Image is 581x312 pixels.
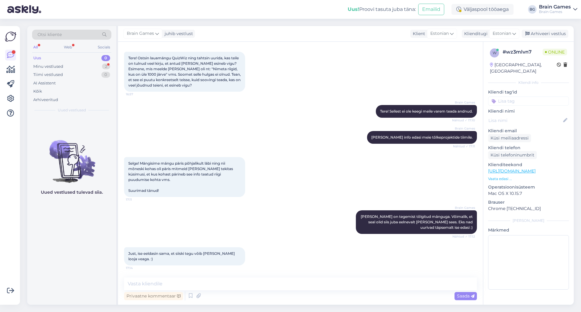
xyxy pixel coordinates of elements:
span: 16:57 [126,92,149,97]
span: Otsi kliente [38,31,62,38]
div: Web [63,43,73,51]
p: Märkmed [488,227,569,233]
a: Brain GamesBrain Games [539,5,577,14]
div: Proovi tasuta juba täna: [348,6,416,13]
div: 2 [102,64,110,70]
span: [PERSON_NAME] on tegemist tõlgitud mänguga. Võimalik, et seal olid siis juba eelnevalt [PERSON_NA... [361,214,474,230]
div: Kliendi info [488,80,569,85]
b: Uus! [348,6,359,12]
p: Kliendi telefon [488,145,569,151]
div: Privaatne kommentaar [124,292,183,300]
div: AI Assistent [33,80,56,86]
span: Uued vestlused [58,107,86,113]
a: [URL][DOMAIN_NAME] [488,168,536,174]
input: Lisa nimi [488,117,562,124]
p: Chrome [TECHNICAL_ID] [488,205,569,212]
div: Minu vestlused [33,64,63,70]
div: Küsi meiliaadressi [488,134,531,142]
input: Lisa tag [488,97,569,106]
p: Klienditeekond [488,162,569,168]
span: Tere! Sellest ei ole keegi meile varem teada andnud. [380,109,473,113]
span: Brain Games [452,205,475,210]
p: Kliendi email [488,128,569,134]
span: Brain Games [452,100,475,105]
div: Väljaspool tööaega [451,4,514,15]
div: Brain Games [539,9,571,14]
div: [PERSON_NAME] [488,218,569,223]
div: [GEOGRAPHIC_DATA], [GEOGRAPHIC_DATA] [490,62,557,74]
p: Operatsioonisüsteem [488,184,569,190]
span: Estonian [493,30,511,37]
div: Brain Games [539,5,571,9]
p: Vaata edasi ... [488,176,569,182]
button: Emailid [418,4,444,15]
span: Online [543,49,567,55]
div: 0 [101,55,110,61]
div: Arhiveeritud [33,97,58,103]
p: Kliendi tag'id [488,89,569,95]
p: Kliendi nimi [488,108,569,114]
span: 17:14 [126,266,149,270]
span: Brain Games [127,30,154,37]
div: Klienditugi [462,31,487,37]
img: Askly Logo [5,31,16,42]
span: Nähtud ✓ 17:10 [452,118,475,123]
div: Uus [33,55,41,61]
div: Socials [97,43,111,51]
span: [PERSON_NAME] info edasi meie tõlkeprojektide tiimile. [371,135,473,140]
p: Mac OS X 10.15.7 [488,190,569,197]
div: BG [528,5,537,14]
span: Estonian [430,30,449,37]
span: Nähtud ✓ 17:12 [452,234,475,239]
p: Uued vestlused tulevad siia. [41,189,103,195]
span: Just, ise eeldasin sama, et siiski tegu võib [PERSON_NAME] looja veaga. :) [128,251,236,261]
img: No chats [27,129,116,184]
div: # wz3mlvn7 [503,48,543,56]
div: Arhiveeri vestlus [522,30,568,38]
span: Tere! Ostsin lauamängu QuizWiz ning tahtsin uurida, kas teile on tulnud veel kirju, et antud [PER... [128,56,242,87]
span: 17:11 [126,197,149,202]
div: Kõik [33,88,42,94]
span: Brain Games [452,126,475,131]
span: Nähtud ✓ 17:11 [452,144,475,149]
p: Brauser [488,199,569,205]
div: Küsi telefoninumbrit [488,151,537,159]
div: juhib vestlust [162,31,193,37]
span: Saada [457,293,474,299]
div: 0 [101,72,110,78]
div: Tiimi vestlused [33,72,63,78]
span: Selge! Mängisime mängu päris põhjalikult läbi ning nii mõneski kohas oli päris mitmeid [PERSON_NA... [128,161,234,193]
div: All [32,43,39,51]
div: Klient [410,31,425,37]
span: w [493,51,497,55]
